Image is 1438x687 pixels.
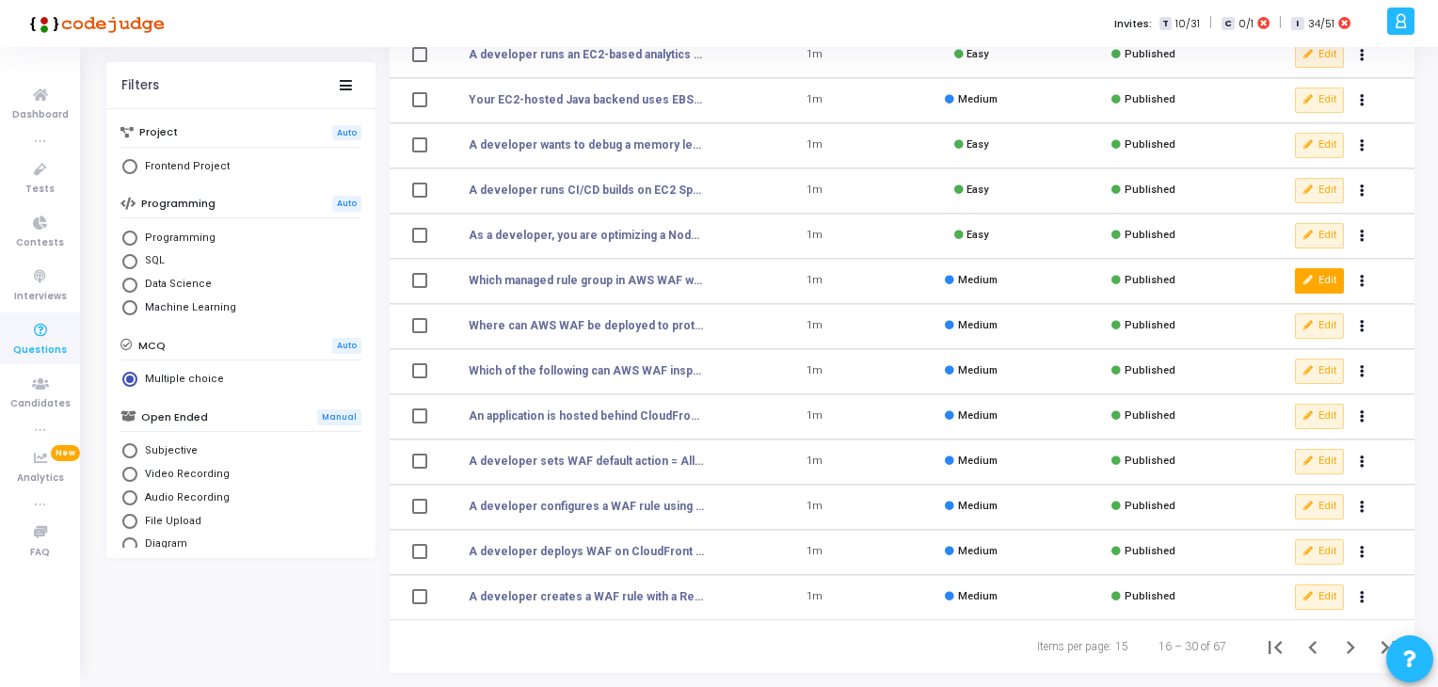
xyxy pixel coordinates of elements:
[1295,88,1344,112] button: Edit
[736,214,893,259] td: 1m
[954,137,988,153] div: Easy
[1295,449,1344,473] button: Edit
[1350,494,1376,520] button: Actions
[736,485,893,530] td: 1m
[1125,184,1175,196] span: Published
[1125,590,1175,602] span: Published
[1209,13,1212,33] span: |
[945,544,997,560] div: Medium
[469,453,705,470] a: A developer sets WAF default action = Allow, and creates rules: Rule 1 (priority 1): Block reques...
[141,410,208,423] h6: Open Ended
[469,543,705,560] a: A developer deploys WAF on CloudFront with these rules in priority order: Rate-based rule – block...
[1295,539,1344,564] button: Edit
[954,228,988,244] div: Easy
[945,363,997,379] div: Medium
[1350,223,1376,249] button: Actions
[16,235,64,251] span: Contests
[138,339,166,351] h6: MCQ
[12,107,69,123] span: Dashboard
[137,489,230,505] span: Audio Recording
[945,92,997,108] div: Medium
[137,466,230,482] span: Video Recording
[1125,229,1175,241] span: Published
[51,445,80,461] span: New
[469,136,705,153] a: A developer wants to debug a memory leak issue in production EC2 instances without downtime. Whic...
[736,123,893,168] td: 1m
[1037,638,1111,655] div: Items per page:
[945,318,997,334] div: Medium
[469,407,705,424] a: An application is hosted behind CloudFront with AWS WAF enabled. Both AWS Managed Rules and a cus...
[736,168,893,214] td: 1m
[1125,274,1175,286] span: Published
[1295,404,1344,428] button: Edit
[10,396,71,412] span: Candidates
[1332,628,1369,665] button: Next page
[137,442,198,458] span: Subjective
[13,343,67,359] span: Questions
[1158,638,1226,655] div: 16 – 30 of 67
[469,91,705,108] a: Your EC2-hosted Java backend uses EBS volumes for storage. During load testing, writes slow down ...
[469,272,705,289] a: Which managed rule group in AWS WAF would help block common vulnerabilities like SQL injection an...
[1350,268,1376,295] button: Actions
[736,530,893,575] td: 1m
[1125,138,1175,151] span: Published
[120,369,361,392] mat-radio-group: Select Library
[1125,545,1175,557] span: Published
[736,78,893,123] td: 1m
[736,304,893,349] td: 1m
[469,46,705,63] a: A developer runs an EC2-based analytics system with heavy parallel computation. To minimize netwo...
[332,124,361,140] span: Auto
[736,259,893,304] td: 1m
[120,228,361,322] mat-radio-group: Select Library
[1159,17,1172,31] span: T
[1295,223,1344,248] button: Edit
[1279,13,1282,33] span: |
[945,408,997,424] div: Medium
[1114,16,1152,32] label: Invites:
[945,589,997,605] div: Medium
[1125,455,1175,467] span: Published
[30,545,50,561] span: FAQ
[1295,133,1344,157] button: Edit
[120,156,361,180] mat-radio-group: Select Library
[954,183,988,199] div: Easy
[1295,313,1344,338] button: Edit
[736,349,893,394] td: 1m
[1350,404,1376,430] button: Actions
[332,196,361,212] span: Auto
[1256,628,1294,665] button: First page
[1295,494,1344,519] button: Edit
[1115,638,1128,655] div: 15
[25,182,55,198] span: Tests
[1125,93,1175,105] span: Published
[137,300,236,316] span: Machine Learning
[736,439,893,485] td: 1m
[469,227,705,244] a: As a developer, you are optimizing a Node.js backend deployed on EC2. The app experiences intermi...
[1238,16,1254,32] span: 0/1
[137,372,224,388] span: Multiple choice
[137,158,230,174] span: Frontend Project
[139,126,178,138] h6: Project
[1125,500,1175,512] span: Published
[736,575,893,620] td: 1m
[1125,319,1175,331] span: Published
[469,182,705,199] a: A developer runs CI/CD builds on EC2 Spot Instances to save cost. However, builds fail if the Spo...
[469,362,705,379] a: Which of the following can AWS WAF inspect to filter web requests?
[1350,88,1376,114] button: Actions
[332,337,361,353] span: Auto
[945,273,997,289] div: Medium
[1295,359,1344,383] button: Edit
[1125,48,1175,60] span: Published
[137,230,216,246] span: Programming
[1350,584,1376,611] button: Actions
[1291,17,1303,31] span: I
[1369,628,1407,665] button: Last page
[1350,42,1376,69] button: Actions
[1294,628,1332,665] button: Previous page
[945,499,997,515] div: Medium
[945,454,997,470] div: Medium
[1350,449,1376,475] button: Actions
[317,408,361,424] span: Manual
[1350,539,1376,566] button: Actions
[1125,409,1175,422] span: Published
